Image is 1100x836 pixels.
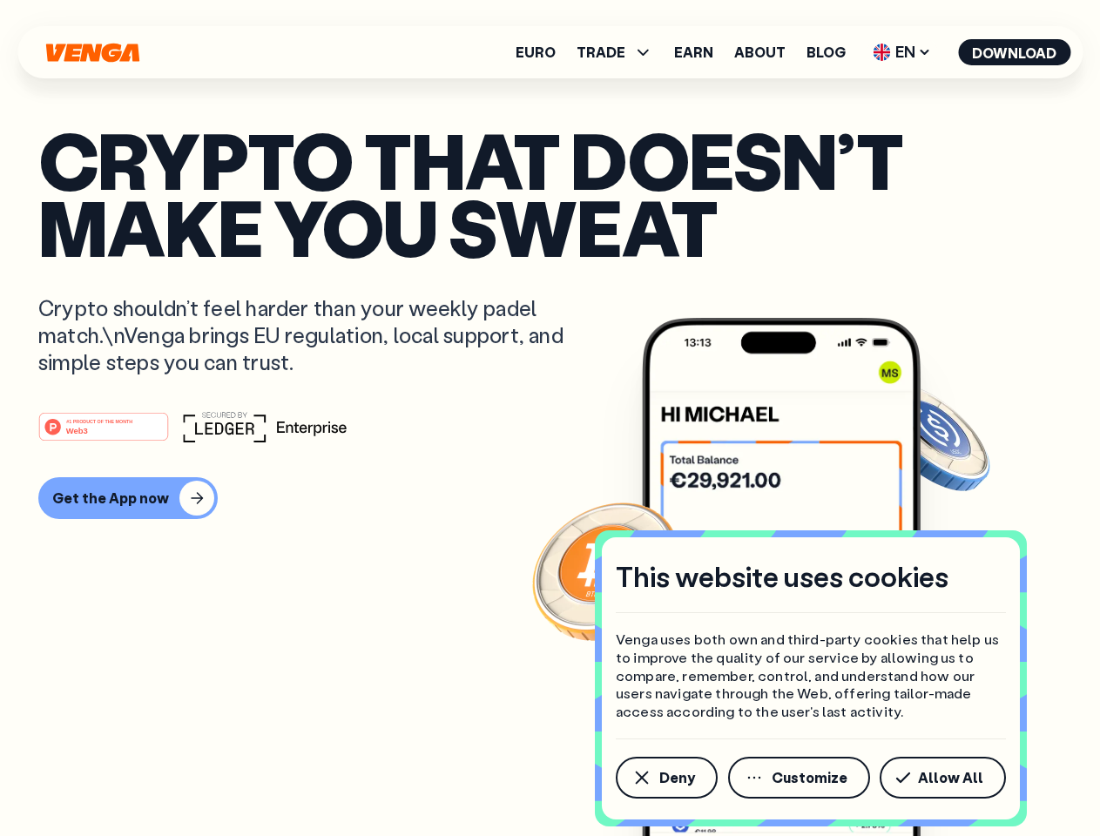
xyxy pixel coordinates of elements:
span: Customize [772,771,847,785]
h4: This website uses cookies [616,558,948,595]
a: Blog [806,45,846,59]
p: Venga uses both own and third-party cookies that help us to improve the quality of our service by... [616,630,1006,721]
p: Crypto that doesn’t make you sweat [38,126,1062,260]
a: Euro [516,45,556,59]
button: Allow All [880,757,1006,799]
button: Download [958,39,1070,65]
div: Get the App now [52,489,169,507]
button: Get the App now [38,477,218,519]
button: Deny [616,757,718,799]
span: Allow All [918,771,983,785]
tspan: #1 PRODUCT OF THE MONTH [66,418,132,423]
img: Bitcoin [529,492,685,649]
button: Customize [728,757,870,799]
a: #1 PRODUCT OF THE MONTHWeb3 [38,422,169,445]
a: Get the App now [38,477,1062,519]
p: Crypto shouldn’t feel harder than your weekly padel match.\nVenga brings EU regulation, local sup... [38,294,589,376]
a: Earn [674,45,713,59]
tspan: Web3 [66,425,88,435]
svg: Home [44,43,141,63]
span: Deny [659,771,695,785]
img: flag-uk [873,44,890,61]
span: TRADE [577,42,653,63]
span: EN [867,38,937,66]
span: TRADE [577,45,625,59]
img: USDC coin [868,374,994,500]
a: About [734,45,786,59]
